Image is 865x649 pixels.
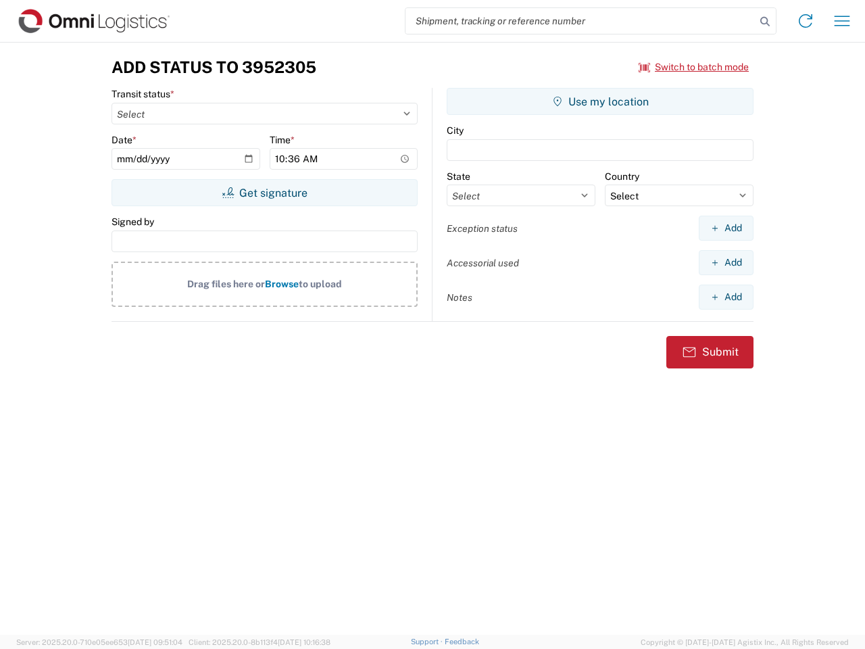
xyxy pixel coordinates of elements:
[16,638,182,646] span: Server: 2025.20.0-710e05ee653
[699,216,753,241] button: Add
[699,285,753,310] button: Add
[666,336,753,368] button: Submit
[112,179,418,206] button: Get signature
[411,638,445,646] a: Support
[639,56,749,78] button: Switch to batch mode
[447,124,464,137] label: City
[447,88,753,115] button: Use my location
[447,170,470,183] label: State
[112,57,316,77] h3: Add Status to 3952305
[445,638,479,646] a: Feedback
[405,8,756,34] input: Shipment, tracking or reference number
[641,636,849,648] span: Copyright © [DATE]-[DATE] Agistix Inc., All Rights Reserved
[447,222,518,235] label: Exception status
[265,279,299,289] span: Browse
[278,638,330,646] span: [DATE] 10:16:38
[447,257,519,269] label: Accessorial used
[447,291,472,304] label: Notes
[189,638,330,646] span: Client: 2025.20.0-8b113f4
[187,279,265,289] span: Drag files here or
[128,638,182,646] span: [DATE] 09:51:04
[112,88,174,100] label: Transit status
[112,216,154,228] label: Signed by
[270,134,295,146] label: Time
[605,170,639,183] label: Country
[299,279,342,289] span: to upload
[112,134,137,146] label: Date
[699,250,753,275] button: Add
